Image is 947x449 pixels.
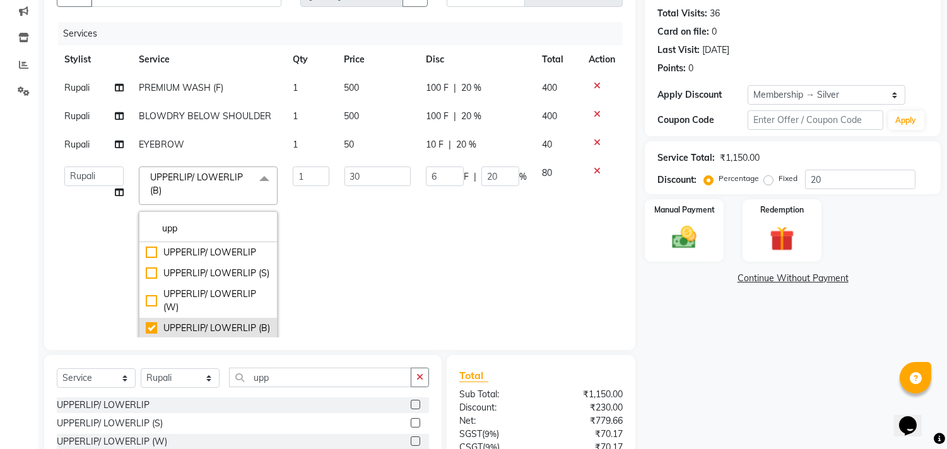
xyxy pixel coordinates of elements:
span: 1 [293,82,298,93]
span: SGST [459,428,482,440]
div: UPPERLIP/ LOWERLIP (S) [57,417,163,430]
th: Stylist [57,45,131,74]
span: 100 F [426,81,449,95]
th: Disc [418,45,534,74]
span: | [454,110,456,123]
input: multiselect-search [146,222,271,235]
div: UPPERLIP/ LOWERLIP (B) [146,322,271,335]
span: EYEBROW [139,139,184,150]
div: UPPERLIP/ LOWERLIP (S) [146,267,271,280]
div: Total Visits: [657,7,707,20]
div: ₹230.00 [541,401,633,414]
span: Total [459,369,488,382]
span: 500 [344,110,360,122]
input: Search or Scan [229,368,411,387]
span: Rupali [64,139,90,150]
img: _cash.svg [664,223,704,252]
span: 50 [344,139,355,150]
div: Last Visit: [657,44,700,57]
span: PREMIUM WASH (F) [139,82,223,93]
span: 20 % [456,138,476,151]
span: 10 F [426,138,444,151]
span: 20 % [461,81,481,95]
span: 1 [293,139,298,150]
div: 36 [710,7,720,20]
div: ( ) [450,428,541,441]
th: Service [131,45,285,74]
div: UPPERLIP/ LOWERLIP (W) [57,435,167,448]
span: 400 [542,82,557,93]
div: Service Total: [657,151,715,165]
div: Services [58,22,632,45]
label: Manual Payment [654,204,715,216]
span: Rupali [64,82,90,93]
div: ₹779.66 [541,414,633,428]
label: Percentage [719,173,759,184]
div: Discount: [450,401,541,414]
div: Coupon Code [657,114,748,127]
div: 0 [712,25,717,38]
span: Rupali [64,110,90,122]
div: Sub Total: [450,388,541,401]
th: Price [337,45,418,74]
div: Net: [450,414,541,428]
button: Apply [888,111,924,130]
span: F [464,170,469,184]
div: UPPERLIP/ LOWERLIP [146,246,271,259]
div: UPPERLIP/ LOWERLIP (W) [146,288,271,314]
div: Card on file: [657,25,709,38]
label: Fixed [779,173,797,184]
input: Enter Offer / Coupon Code [748,110,883,130]
span: % [519,170,527,184]
span: | [474,170,476,184]
a: Continue Without Payment [647,272,938,285]
span: UPPERLIP/ LOWERLIP (B) [150,172,243,196]
span: 100 F [426,110,449,123]
div: ₹70.17 [541,428,633,441]
span: 1 [293,110,298,122]
span: 400 [542,110,557,122]
iframe: chat widget [894,399,934,436]
div: ₹1,150.00 [541,388,633,401]
img: _gift.svg [762,223,802,254]
span: 40 [542,139,552,150]
th: Qty [285,45,336,74]
div: Discount: [657,173,697,187]
div: 0 [688,62,693,75]
span: | [449,138,451,151]
span: 80 [542,167,552,178]
label: Redemption [760,204,804,216]
div: ₹1,150.00 [720,151,760,165]
div: UPPERLIP/ LOWERLIP [57,399,150,412]
div: [DATE] [702,44,729,57]
th: Total [534,45,581,74]
span: 500 [344,82,360,93]
span: 9% [485,429,497,439]
span: 20 % [461,110,481,123]
div: Apply Discount [657,88,748,102]
a: x [162,185,167,196]
span: BLOWDRY BELOW SHOULDER [139,110,271,122]
div: Points: [657,62,686,75]
th: Action [581,45,623,74]
span: | [454,81,456,95]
